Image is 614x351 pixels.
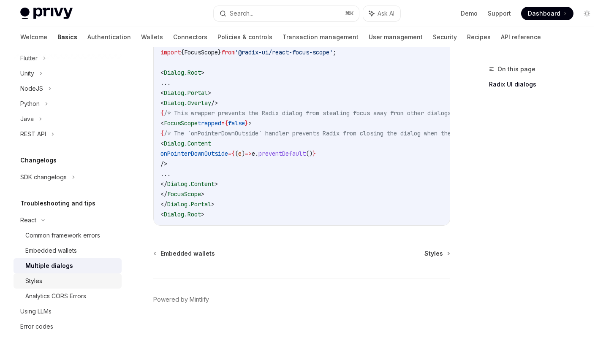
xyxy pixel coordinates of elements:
[20,129,46,139] div: REST API
[160,211,164,218] span: <
[211,99,218,107] span: />
[20,114,34,124] div: Java
[164,140,211,147] span: Dialog.Content
[528,9,560,18] span: Dashboard
[14,319,122,334] a: Error codes
[501,27,541,47] a: API reference
[201,211,204,218] span: >
[160,89,164,97] span: <
[369,27,423,47] a: User management
[488,9,511,18] a: Support
[20,215,36,225] div: React
[14,289,122,304] a: Analytics CORS Errors
[160,249,215,258] span: Embedded wallets
[201,69,204,76] span: >
[208,89,211,97] span: >
[238,150,242,157] span: e
[14,243,122,258] a: Embedded wallets
[211,200,215,208] span: >
[214,6,359,21] button: Search...⌘K
[164,69,201,76] span: Dialog.Root
[154,249,215,258] a: Embedded wallets
[242,150,245,157] span: )
[221,49,235,56] span: from
[20,68,34,78] div: Unity
[160,69,164,76] span: <
[230,8,253,19] div: Search...
[424,249,443,258] span: Styles
[57,27,77,47] a: Basics
[167,180,215,188] span: Dialog.Content
[521,7,573,20] a: Dashboard
[25,261,73,271] div: Multiple dialogs
[235,49,333,56] span: '@radix-ui/react-focus-scope'
[167,190,201,198] span: FocusScope
[345,10,354,17] span: ⌘ K
[424,249,449,258] a: Styles
[164,211,201,218] span: Dialog.Root
[225,119,228,127] span: {
[20,84,43,94] div: NodeJS
[218,49,221,56] span: }
[231,150,235,157] span: {
[25,276,42,286] div: Styles
[167,200,211,208] span: Dialog.Portal
[25,246,77,256] div: Embedded wallets
[14,258,122,273] a: Multiple dialogs
[153,295,209,304] a: Powered by Mintlify
[164,89,208,97] span: Dialog.Portal
[14,228,122,243] a: Common framework errors
[181,49,184,56] span: {
[245,150,252,157] span: =>
[20,99,40,109] div: Python
[252,150,255,157] span: e
[160,49,181,56] span: import
[333,49,336,56] span: ;
[433,27,457,47] a: Security
[497,64,535,74] span: On this page
[20,198,95,208] h5: Troubleshooting and tips
[14,304,122,319] a: Using LLMs
[164,130,532,137] span: /* The `onPointerDownOutside` handler prevents Radix from closing the dialog when the user clicks...
[164,109,505,117] span: /* This wrapper prevents the Radix dialog from stealing focus away from other dialogs in the page...
[160,140,164,147] span: <
[20,155,57,165] h5: Changelogs
[184,49,218,56] span: FocusScope
[215,180,218,188] span: >
[160,200,167,208] span: </
[160,119,164,127] span: <
[378,9,394,18] span: Ask AI
[20,8,73,19] img: light logo
[160,99,164,107] span: <
[245,119,248,127] span: }
[160,180,167,188] span: </
[20,306,52,316] div: Using LLMs
[312,150,316,157] span: }
[217,27,272,47] a: Policies & controls
[87,27,131,47] a: Authentication
[283,27,359,47] a: Transaction management
[20,321,53,332] div: Error codes
[198,119,221,127] span: trapped
[160,160,167,167] span: />
[160,79,171,86] span: ...
[467,27,491,47] a: Recipes
[461,9,478,18] a: Demo
[25,291,86,301] div: Analytics CORS Errors
[141,27,163,47] a: Wallets
[228,119,245,127] span: false
[228,150,231,157] span: =
[160,109,164,117] span: {
[363,6,400,21] button: Ask AI
[306,150,312,157] span: ()
[235,150,238,157] span: (
[258,150,306,157] span: preventDefault
[160,150,228,157] span: onPointerDownOutside
[164,119,198,127] span: FocusScope
[20,172,67,182] div: SDK changelogs
[580,7,594,20] button: Toggle dark mode
[201,190,204,198] span: >
[20,27,47,47] a: Welcome
[25,230,100,240] div: Common framework errors
[14,273,122,289] a: Styles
